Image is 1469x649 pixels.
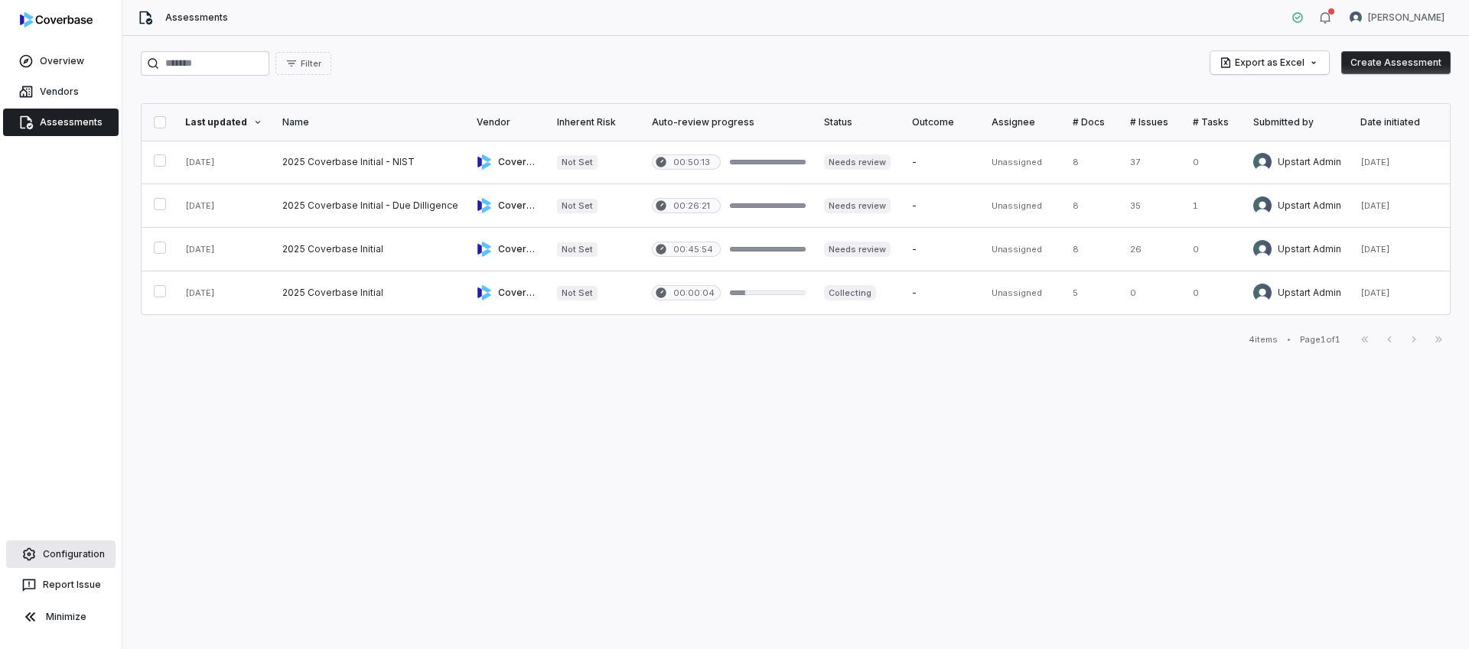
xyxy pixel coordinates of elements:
div: • [1287,334,1291,345]
div: Status [824,116,894,128]
a: Overview [3,47,119,75]
img: Upstart Admin avatar [1253,240,1272,258]
button: Minimize [6,602,116,632]
span: Configuration [43,548,105,560]
img: Upstart Admin avatar [1253,284,1272,302]
img: Upstart Admin avatar [1253,153,1272,171]
a: Assessments [3,109,119,136]
div: Vendor [477,116,538,128]
span: Report Issue [43,579,101,591]
div: Outcome [912,116,973,128]
span: [PERSON_NAME] [1368,11,1445,24]
div: Page 1 of 1 [1300,334,1340,346]
a: Vendors [3,78,119,105]
button: Create Assessment [1341,51,1451,74]
td: - [903,141,982,184]
button: Report Issue [6,571,116,599]
div: Assignee [992,116,1054,128]
div: Auto-review progress [652,116,806,128]
span: Assessments [165,11,228,24]
button: Kyle Saud avatar[PERSON_NAME] [1340,6,1454,29]
div: # Tasks [1193,116,1235,128]
button: Export as Excel [1210,51,1329,74]
span: Minimize [46,611,86,623]
td: - [903,228,982,271]
td: - [903,184,982,228]
img: Kyle Saud avatar [1350,11,1362,24]
div: Date initiated [1360,116,1438,128]
div: 4 items [1249,334,1278,346]
img: Upstart Admin avatar [1253,196,1272,215]
td: - [903,271,982,315]
div: # Docs [1073,116,1112,128]
span: Filter [301,58,321,70]
div: Submitted by [1253,116,1342,128]
div: # Issues [1130,116,1174,128]
span: Overview [40,55,84,67]
div: Name [282,116,458,128]
span: Vendors [40,86,79,98]
div: Inherent Risk [557,116,634,128]
a: Configuration [6,540,116,568]
img: logo-D7KZi-bG.svg [20,12,93,28]
span: Assessments [40,116,103,128]
button: Filter [275,52,331,75]
div: Last updated [185,116,265,128]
